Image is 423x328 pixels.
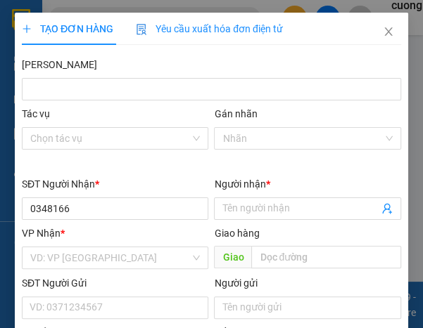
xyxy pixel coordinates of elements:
input: Mã ĐH [22,78,401,100]
label: Gán nhãn [214,108,257,119]
span: Giao [214,246,251,268]
button: Close [369,13,408,52]
span: user-add [381,203,393,214]
label: Tác vụ [22,108,50,119]
label: Mã ĐH [22,59,97,70]
span: close [383,26,394,37]
span: TẠO ĐƠN HÀNG [22,23,113,34]
span: Yêu cầu xuất hóa đơn điện tử [136,23,283,34]
span: plus [22,24,32,34]
input: Dọc đường [251,246,400,268]
div: Người gửi [214,275,400,291]
span: Giao hàng [214,228,259,239]
div: SĐT Người Gửi [22,275,208,291]
span: VP Nhận [22,228,61,239]
img: icon [136,24,147,35]
div: SĐT Người Nhận [22,176,208,192]
div: Người nhận [214,176,400,192]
